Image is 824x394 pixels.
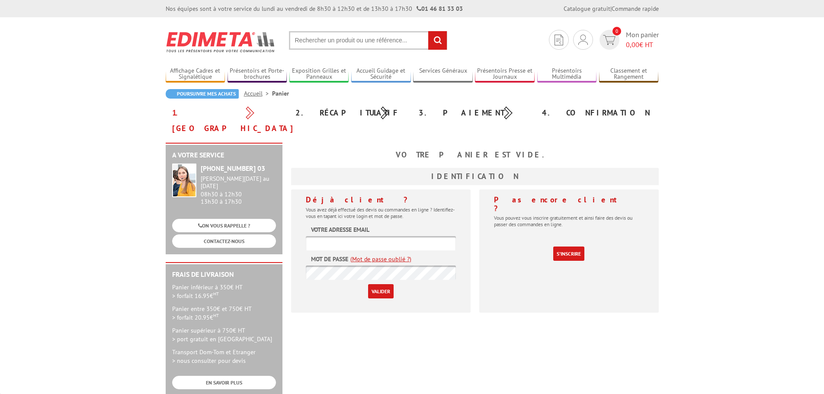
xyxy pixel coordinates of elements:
span: 0 [612,27,621,35]
div: Nos équipes sont à votre service du lundi au vendredi de 8h30 à 12h30 et de 13h30 à 17h30 [166,4,463,13]
a: Présentoirs Presse et Journaux [475,67,535,81]
li: Panier [272,89,289,98]
img: devis rapide [555,35,563,45]
a: Affichage Cadres et Signalétique [166,67,225,81]
span: > forfait 16.95€ [172,292,219,300]
b: Votre panier est vide. [396,150,554,160]
span: > forfait 20.95€ [172,314,219,321]
span: € HT [626,40,659,50]
p: Vous avez déjà effectué des devis ou commandes en ligne ? Identifiez-vous en tapant ici votre log... [306,206,456,219]
span: Mon panier [626,30,659,50]
sup: HT [213,291,219,297]
a: CONTACTEZ-NOUS [172,234,276,248]
strong: [PHONE_NUMBER] 03 [201,164,265,173]
img: widget-service.jpg [172,163,196,197]
a: ON VOUS RAPPELLE ? [172,219,276,232]
a: S'inscrire [553,247,584,261]
div: 08h30 à 12h30 13h30 à 17h30 [201,175,276,205]
p: Vous pouvez vous inscrire gratuitement et ainsi faire des devis ou passer des commandes en ligne. [494,215,644,227]
h4: Pas encore client ? [494,195,644,213]
a: Poursuivre mes achats [166,89,239,99]
input: Valider [368,284,394,298]
img: devis rapide [603,35,616,45]
div: [PERSON_NAME][DATE] au [DATE] [201,175,276,190]
a: Accueil [244,90,272,97]
a: Catalogue gratuit [564,5,610,13]
p: Transport Dom-Tom et Etranger [172,348,276,365]
strong: 01 46 81 33 03 [417,5,463,13]
a: Exposition Grilles et Panneaux [289,67,349,81]
p: Panier entre 350€ et 750€ HT [172,304,276,322]
label: Votre adresse email [311,225,369,234]
span: > port gratuit en [GEOGRAPHIC_DATA] [172,335,272,343]
h2: Frais de Livraison [172,271,276,279]
span: > nous consulter pour devis [172,357,246,365]
h4: Déjà client ? [306,195,456,204]
sup: HT [213,312,219,318]
a: Présentoirs Multimédia [537,67,597,81]
a: Commande rapide [612,5,659,13]
a: EN SAVOIR PLUS [172,376,276,389]
span: 0,00 [626,40,639,49]
a: Classement et Rangement [599,67,659,81]
input: Rechercher un produit ou une référence... [289,31,447,50]
p: Panier inférieur à 350€ HT [172,283,276,300]
div: 3. Paiement [412,105,535,121]
a: (Mot de passe oublié ?) [350,255,411,263]
a: devis rapide 0 Mon panier 0,00€ HT [597,30,659,50]
img: Edimeta [166,26,276,58]
div: 1. [GEOGRAPHIC_DATA] [166,105,289,136]
h2: A votre service [172,151,276,159]
h3: Identification [291,168,659,185]
a: Services Généraux [413,67,473,81]
img: devis rapide [578,35,588,45]
div: 4. Confirmation [535,105,659,121]
p: Panier supérieur à 750€ HT [172,326,276,343]
label: Mot de passe [311,255,348,263]
input: rechercher [428,31,447,50]
div: 2. Récapitulatif [289,105,412,121]
div: | [564,4,659,13]
a: Présentoirs et Porte-brochures [228,67,287,81]
a: Accueil Guidage et Sécurité [351,67,411,81]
